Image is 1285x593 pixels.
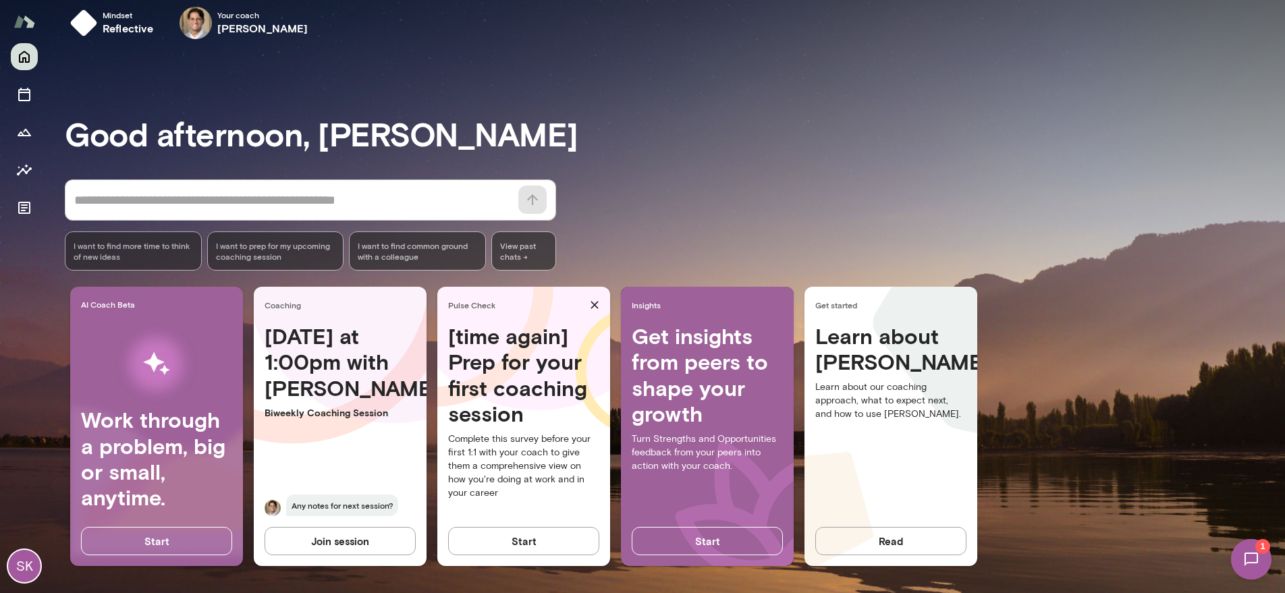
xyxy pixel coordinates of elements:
[8,550,40,582] div: SK
[815,323,966,375] h4: Learn about [PERSON_NAME]
[265,323,416,401] h4: [DATE] at 1:00pm with [PERSON_NAME]
[217,20,308,36] h6: [PERSON_NAME]
[97,321,217,407] img: AI Workflows
[13,9,35,34] img: Mento
[11,194,38,221] button: Documents
[448,527,599,555] button: Start
[207,231,344,271] div: I want to prep for my upcoming coaching session
[74,240,193,262] span: I want to find more time to think of new ideas
[11,157,38,183] button: Insights
[170,1,318,45] div: Vijay RajendranYour coach[PERSON_NAME]
[103,20,154,36] h6: reflective
[632,527,783,555] button: Start
[265,527,416,555] button: Join session
[216,240,335,262] span: I want to prep for my upcoming coaching session
[81,299,238,310] span: AI Coach Beta
[81,527,232,555] button: Start
[448,323,599,427] h4: [time again] Prep for your first coaching session
[11,43,38,70] button: Home
[70,9,97,36] img: mindset
[65,115,1285,152] h3: Good afternoon, [PERSON_NAME]
[358,240,477,262] span: I want to find common ground with a colleague
[265,300,421,310] span: Coaching
[65,1,165,45] button: Mindsetreflective
[491,231,556,271] span: View past chats ->
[11,119,38,146] button: Growth Plan
[265,500,281,516] img: Vijay
[815,300,972,310] span: Get started
[180,7,212,39] img: Vijay Rajendran
[632,323,783,427] h4: Get insights from peers to shape your growth
[217,9,308,20] span: Your coach
[286,495,398,516] span: Any notes for next session?
[448,300,584,310] span: Pulse Check
[265,406,416,420] p: Biweekly Coaching Session
[815,380,966,421] p: Learn about our coaching approach, what to expect next, and how to use [PERSON_NAME].
[632,300,788,310] span: Insights
[103,9,154,20] span: Mindset
[11,81,38,108] button: Sessions
[815,527,966,555] button: Read
[632,432,783,473] p: Turn Strengths and Opportunities feedback from your peers into action with your coach.
[81,407,232,511] h4: Work through a problem, big or small, anytime.
[349,231,486,271] div: I want to find common ground with a colleague
[65,231,202,271] div: I want to find more time to think of new ideas
[448,432,599,500] p: Complete this survey before your first 1:1 with your coach to give them a comprehensive view on h...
